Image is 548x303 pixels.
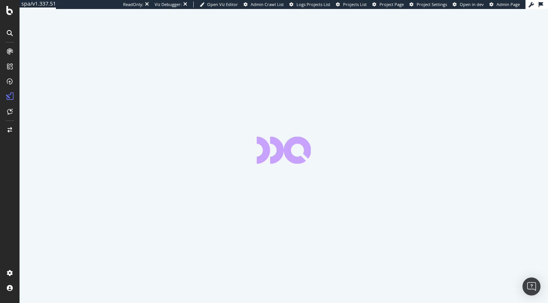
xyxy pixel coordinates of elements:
[460,2,484,7] span: Open in dev
[244,2,284,8] a: Admin Crawl List
[522,277,540,295] div: Open Intercom Messenger
[343,2,367,7] span: Projects List
[372,2,404,8] a: Project Page
[251,2,284,7] span: Admin Crawl List
[289,2,330,8] a: Logs Projects List
[207,2,238,7] span: Open Viz Editor
[453,2,484,8] a: Open in dev
[155,2,182,8] div: Viz Debugger:
[336,2,367,8] a: Projects List
[497,2,520,7] span: Admin Page
[200,2,238,8] a: Open Viz Editor
[409,2,447,8] a: Project Settings
[489,2,520,8] a: Admin Page
[123,2,143,8] div: ReadOnly:
[257,137,311,164] div: animation
[297,2,330,7] span: Logs Projects List
[379,2,404,7] span: Project Page
[417,2,447,7] span: Project Settings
